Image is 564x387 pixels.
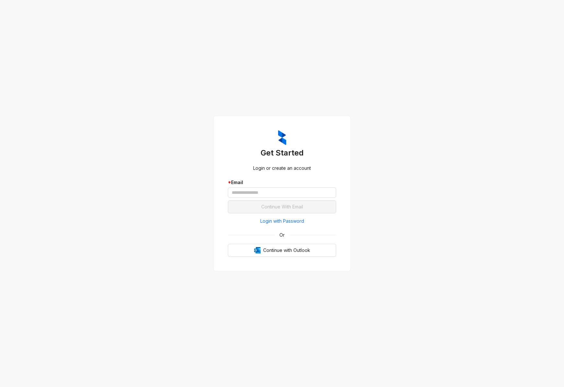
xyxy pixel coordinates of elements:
h3: Get Started [228,148,336,158]
img: Outlook [254,247,261,254]
div: Email [228,179,336,186]
button: OutlookContinue with Outlook [228,244,336,257]
img: ZumaIcon [278,130,286,145]
span: Or [275,231,289,239]
button: Continue With Email [228,200,336,213]
span: Login with Password [260,218,304,225]
button: Login with Password [228,216,336,226]
span: Continue with Outlook [263,247,310,254]
div: Login or create an account [228,165,336,172]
